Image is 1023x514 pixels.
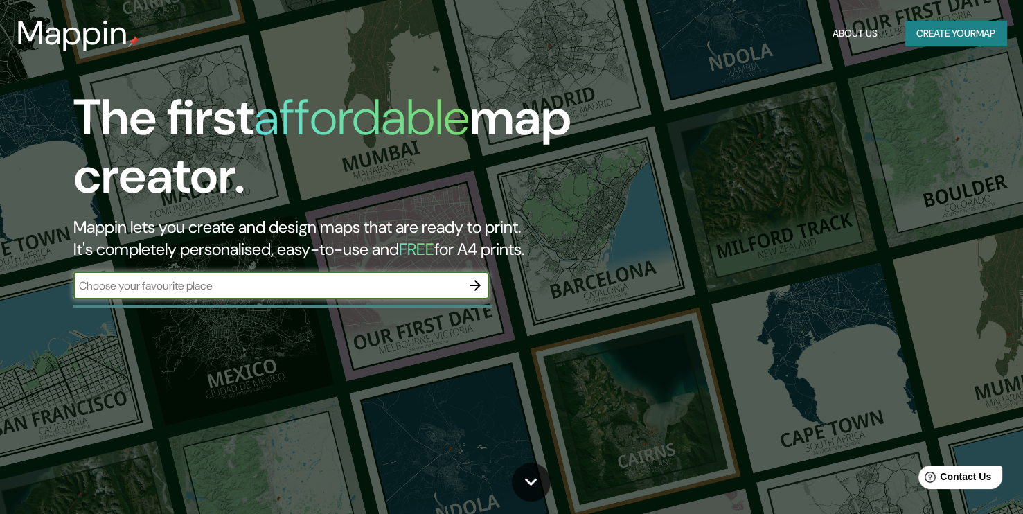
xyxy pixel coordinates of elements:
[73,89,585,216] h1: The first map creator.
[900,460,1008,499] iframe: Help widget launcher
[827,21,883,46] button: About Us
[17,14,128,53] h3: Mappin
[399,238,434,260] h5: FREE
[73,216,585,260] h2: Mappin lets you create and design maps that are ready to print. It's completely personalised, eas...
[254,85,470,150] h1: affordable
[128,36,139,47] img: mappin-pin
[73,278,461,294] input: Choose your favourite place
[905,21,1006,46] button: Create yourmap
